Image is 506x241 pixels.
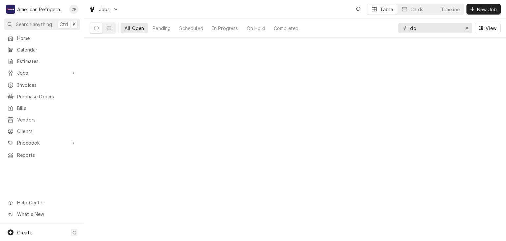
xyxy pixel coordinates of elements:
div: CP [69,5,78,14]
span: Purchase Orders [17,93,77,100]
a: Invoices [4,80,80,90]
span: Bills [17,105,77,112]
div: Cordel Pyle's Avatar [69,5,78,14]
a: Go to Help Center [4,197,80,208]
input: Keyword search [410,23,460,33]
a: Reports [4,150,80,160]
button: New Job [466,4,501,15]
div: Cards [410,6,424,13]
span: What's New [17,211,76,218]
span: K [73,21,76,28]
div: Pending [153,25,171,32]
button: Erase input [462,23,472,33]
span: Reports [17,152,77,158]
a: Calendar [4,44,80,55]
div: Timeline [441,6,460,13]
a: Go to Jobs [86,4,121,15]
span: Pricebook [17,139,67,146]
span: New Job [476,6,498,13]
span: Ctrl [60,21,68,28]
div: Table [380,6,393,13]
span: Invoices [17,82,77,88]
span: Help Center [17,199,76,206]
a: Go to Jobs [4,67,80,78]
button: Open search [353,4,364,15]
div: All Open [125,25,144,32]
button: View [475,23,501,33]
a: Clients [4,126,80,137]
span: C [72,229,76,236]
div: In Progress [212,25,238,32]
button: Search anythingCtrlK [4,18,80,30]
span: Calendar [17,46,77,53]
a: Go to Pricebook [4,137,80,148]
span: Jobs [17,69,67,76]
a: Bills [4,103,80,114]
span: Home [17,35,77,42]
span: Clients [17,128,77,135]
div: A [6,5,15,14]
div: Completed [274,25,298,32]
a: Purchase Orders [4,91,80,102]
span: Jobs [99,6,110,13]
a: Estimates [4,56,80,67]
span: Create [17,230,32,235]
div: American Refrigeration LLC's Avatar [6,5,15,14]
a: Vendors [4,114,80,125]
a: Go to What's New [4,209,80,220]
a: Home [4,33,80,44]
span: View [484,25,498,32]
div: Scheduled [179,25,203,32]
div: On Hold [247,25,265,32]
div: American Refrigeration LLC [17,6,66,13]
span: Search anything [16,21,52,28]
span: Estimates [17,58,77,65]
span: Vendors [17,116,77,123]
